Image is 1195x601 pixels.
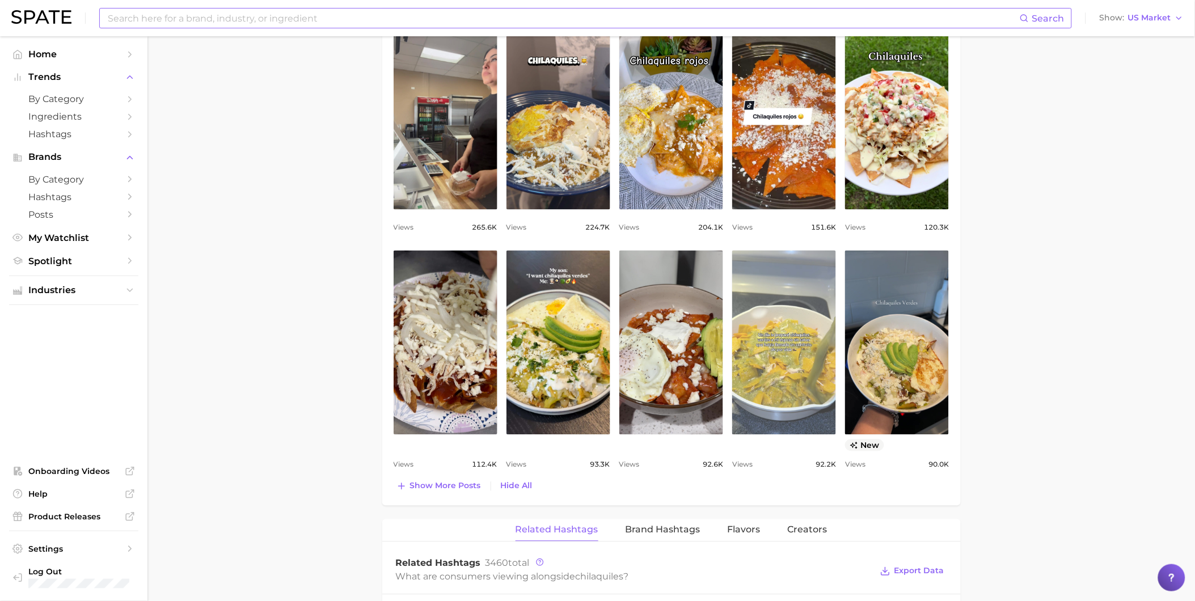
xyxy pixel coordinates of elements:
[107,9,1020,28] input: Search here for a brand, industry, or ingredient
[28,174,119,185] span: by Category
[28,489,119,499] span: Help
[1100,15,1125,21] span: Show
[506,458,527,472] span: Views
[9,69,138,86] button: Trends
[28,232,119,243] span: My Watchlist
[728,525,761,535] span: Flavors
[9,282,138,299] button: Industries
[396,569,872,585] div: What are consumers viewing alongside ?
[506,221,527,235] span: Views
[9,90,138,108] a: by Category
[28,94,119,104] span: by Category
[11,10,71,24] img: SPATE
[28,285,119,295] span: Industries
[590,458,610,472] span: 93.3k
[28,192,119,202] span: Hashtags
[9,508,138,525] a: Product Releases
[28,152,119,162] span: Brands
[9,540,138,557] a: Settings
[9,563,138,592] a: Log out. Currently logged in with e-mail pcherdchu@takasago.com.
[894,566,944,576] span: Export Data
[28,49,119,60] span: Home
[585,221,610,235] span: 224.7k
[28,72,119,82] span: Trends
[816,458,836,472] span: 92.2k
[619,221,640,235] span: Views
[928,458,949,472] span: 90.0k
[619,458,640,472] span: Views
[703,458,723,472] span: 92.6k
[924,221,949,235] span: 120.3k
[845,439,884,451] span: new
[28,466,119,476] span: Onboarding Videos
[28,511,119,522] span: Product Releases
[9,149,138,166] button: Brands
[788,525,827,535] span: Creators
[626,525,700,535] span: Brand Hashtags
[877,564,947,579] button: Export Data
[845,458,865,472] span: Views
[845,221,865,235] span: Views
[516,525,598,535] span: Related Hashtags
[498,479,535,494] button: Hide All
[9,485,138,502] a: Help
[811,221,836,235] span: 151.6k
[394,221,414,235] span: Views
[501,481,533,491] span: Hide All
[1032,13,1065,24] span: Search
[28,566,136,577] span: Log Out
[396,558,481,569] span: Related Hashtags
[9,463,138,480] a: Onboarding Videos
[9,45,138,63] a: Home
[1128,15,1171,21] span: US Market
[28,256,119,266] span: Spotlight
[28,209,119,220] span: Posts
[28,544,119,554] span: Settings
[732,221,753,235] span: Views
[28,111,119,122] span: Ingredients
[9,206,138,223] a: Posts
[9,108,138,125] a: Ingredients
[472,458,497,472] span: 112.4k
[1097,11,1186,26] button: ShowUS Market
[485,558,530,569] span: total
[410,481,481,491] span: Show more posts
[576,572,624,582] span: chilaquiles
[732,458,753,472] span: Views
[9,229,138,247] a: My Watchlist
[698,221,723,235] span: 204.1k
[394,479,484,494] button: Show more posts
[472,221,497,235] span: 265.6k
[394,458,414,472] span: Views
[9,125,138,143] a: Hashtags
[485,558,509,569] span: 3460
[9,188,138,206] a: Hashtags
[9,171,138,188] a: by Category
[28,129,119,139] span: Hashtags
[9,252,138,270] a: Spotlight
